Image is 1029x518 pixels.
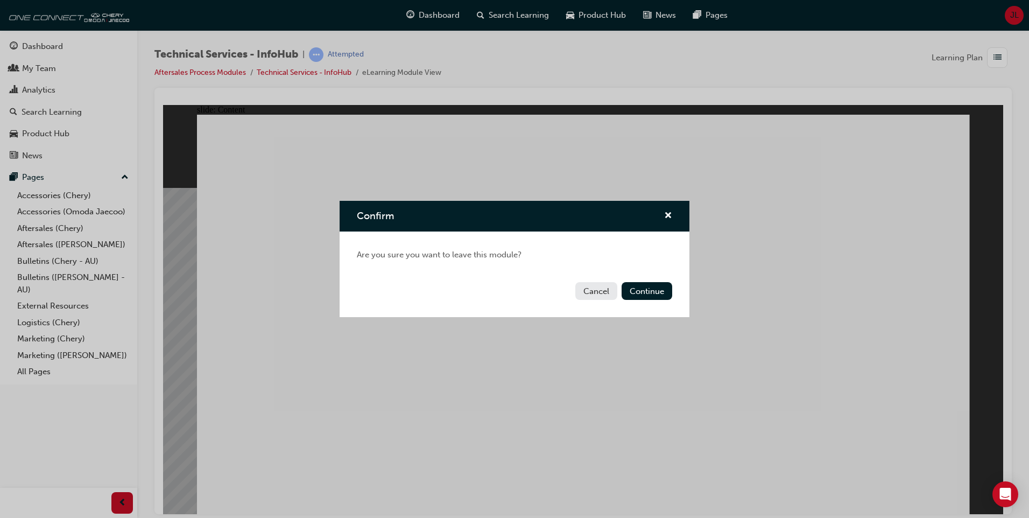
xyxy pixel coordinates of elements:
[992,481,1018,507] div: Open Intercom Messenger
[664,212,672,221] span: cross-icon
[340,232,689,278] div: Are you sure you want to leave this module?
[622,282,672,300] button: Continue
[575,282,617,300] button: Cancel
[340,201,689,317] div: Confirm
[357,210,394,222] span: Confirm
[664,209,672,223] button: cross-icon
